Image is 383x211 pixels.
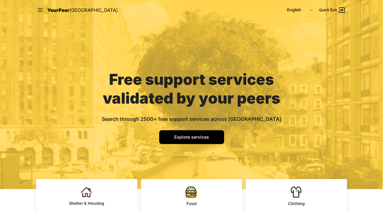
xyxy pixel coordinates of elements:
[159,130,224,144] a: Explore services
[174,134,209,140] span: Explore services
[319,6,346,14] a: Quick Exit
[70,7,118,13] span: [GEOGRAPHIC_DATA]
[186,201,197,206] span: Food
[47,6,118,14] a: YourPeer[GEOGRAPHIC_DATA]
[103,70,280,107] span: Free support services validated by your peers
[288,201,305,206] span: Clothing
[47,7,70,13] span: YourPeer
[69,201,104,206] span: Shelter & Housing
[319,8,337,13] span: Quick Exit
[102,116,281,122] span: Search through 2500+ free support services across [GEOGRAPHIC_DATA]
